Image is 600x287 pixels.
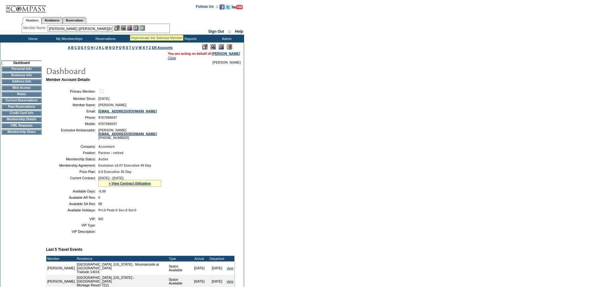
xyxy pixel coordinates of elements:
[91,46,94,49] a: H
[49,196,96,199] td: Available AR Res:
[98,157,108,161] span: Active
[49,176,96,187] td: Current Contract:
[46,77,90,82] b: Member Account Details
[2,111,42,116] td: Credit Card Info
[210,44,216,49] img: View Mode
[71,46,74,49] a: B
[2,129,42,135] td: Membership Share
[2,117,42,122] td: Membership Details
[49,116,96,119] td: Phone:
[119,46,122,49] a: Q
[168,261,191,275] td: Space Available
[50,35,87,43] td: My Memberships
[196,4,218,11] td: Follow Us ::
[220,6,225,10] a: Become our fan on Facebook
[94,46,95,49] a: I
[49,128,96,140] td: Exclusive Ambassador:
[172,35,208,43] td: Reports
[49,202,96,206] td: Available SA Res:
[42,17,63,24] a: Residences
[168,56,176,60] a: Clear
[98,217,103,221] span: NO
[143,46,145,49] a: X
[98,176,123,180] span: [DATE] - [DATE]
[98,202,102,206] span: 98
[98,103,126,107] span: [PERSON_NAME]
[99,46,101,49] a: K
[226,6,231,10] a: Follow us on Twitter
[168,52,240,55] span: You are acting on behalf of:
[49,223,96,227] td: VIP Type:
[208,29,224,34] a: Sign Out
[98,132,157,136] a: [EMAIL_ADDRESS][DOMAIN_NAME]
[126,46,128,49] a: S
[14,35,50,43] td: Home
[81,46,83,49] a: E
[168,256,191,261] td: Type
[227,279,233,283] a: view
[112,46,115,49] a: O
[227,44,232,49] img: Log Concern/Member Elevation
[68,46,70,49] a: A
[23,25,48,31] div: Member Name:
[121,25,126,31] img: View
[2,79,42,84] td: Address Info
[191,256,208,261] td: Arrival
[219,44,224,49] img: Impersonate
[87,35,123,43] td: Reservations
[49,164,96,167] td: Membership Agreement:
[98,145,115,148] span: Accenture
[208,256,226,261] td: Departure
[116,46,118,49] a: P
[49,189,96,193] td: Available Days:
[49,88,96,94] td: Primary Member:
[139,46,142,49] a: W
[2,123,42,128] td: CWL Requests
[114,25,120,31] img: b_edit.gif
[49,122,96,126] td: Mobile:
[109,181,151,185] a: » View Contract Utilization
[98,128,157,140] span: [PERSON_NAME] [PHONE_NUMBER]
[87,46,90,49] a: G
[231,5,243,9] img: Subscribe to our YouTube Channel
[131,36,182,40] div: Impersonate the Selected Member
[98,151,123,155] span: Partner - retired
[98,189,106,193] span: -5.00
[227,266,233,270] a: view
[74,46,77,49] a: C
[235,29,243,34] a: Help
[228,29,231,34] span: ::
[49,170,96,174] td: Price Plan:
[105,46,108,49] a: M
[98,170,131,174] span: 0-0 Executive 45 Day
[98,208,136,212] span: Pri:0 Peak:0 Sec:0 Sel:0
[123,46,125,49] a: R
[127,25,132,31] img: Impersonate
[146,46,148,49] a: Y
[98,109,157,113] a: [EMAIL_ADDRESS][DOMAIN_NAME]
[23,17,42,24] a: Members
[220,4,225,9] img: Become our fan on Facebook
[98,164,151,167] span: Evolution v2.07 Executive 45 Day
[98,122,117,126] span: 9707084047
[208,261,226,275] td: [DATE]
[132,46,134,49] a: U
[98,196,100,199] span: 0
[123,35,172,43] td: Vacation Collection
[96,46,98,49] a: J
[152,46,173,49] a: ER Accounts
[149,46,151,49] a: Z
[63,17,86,24] a: Reservations
[46,256,76,261] td: Member
[2,60,42,65] td: Dashboard
[46,261,76,275] td: [PERSON_NAME]
[140,25,145,31] img: b_calculator.gif
[46,247,82,252] b: Last 5 Travel Events
[208,35,244,43] td: Admin
[49,157,96,161] td: Membership Status:
[49,230,96,233] td: VIP Description:
[212,52,240,55] a: [PERSON_NAME]
[49,103,96,107] td: Member Name:
[49,109,96,113] td: Email:
[98,116,117,119] span: 9707084047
